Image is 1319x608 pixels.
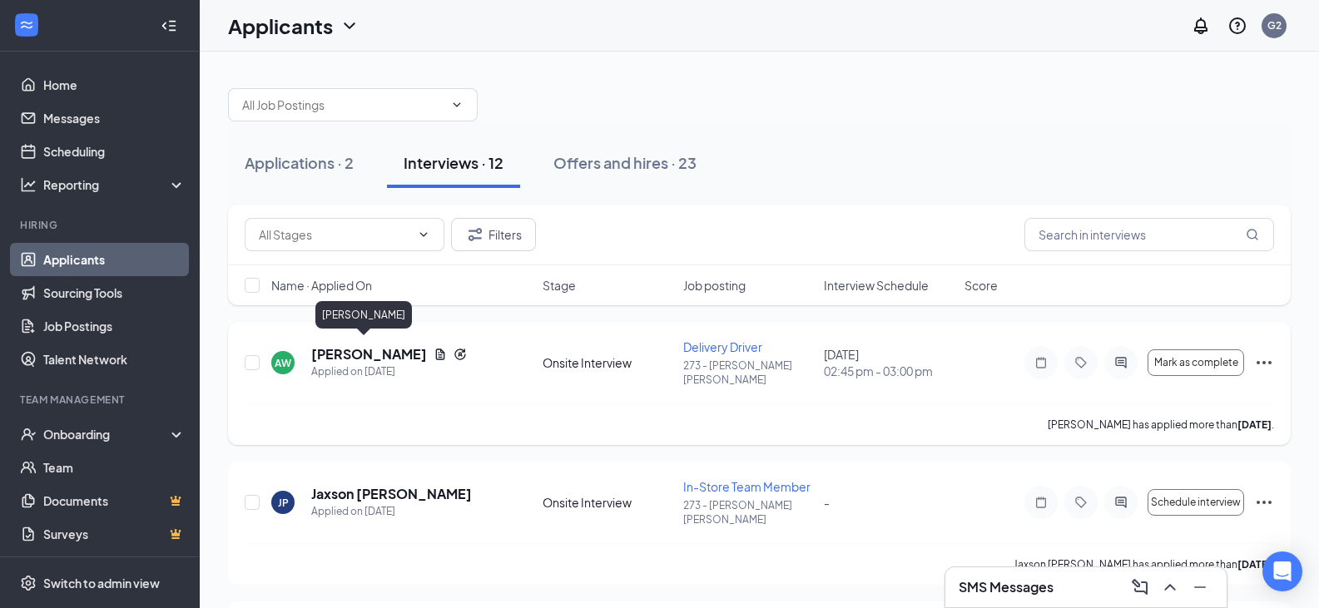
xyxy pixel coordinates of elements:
[824,363,955,379] span: 02:45 pm - 03:00 pm
[1031,356,1051,369] svg: Note
[43,575,160,591] div: Switch to admin view
[683,358,814,387] p: 273 - [PERSON_NAME] [PERSON_NAME]
[43,309,186,343] a: Job Postings
[465,225,485,245] svg: Filter
[1154,357,1238,368] span: Mark as complete
[311,503,472,520] div: Applied on [DATE]
[1254,492,1274,512] svg: Ellipses
[311,485,472,503] h5: Jaxson [PERSON_NAME]
[1014,557,1274,571] p: Jaxson [PERSON_NAME] has applied more than .
[43,101,186,135] a: Messages
[683,339,762,354] span: Delivery Driver
[43,176,186,193] div: Reporting
[1024,218,1274,251] input: Search in interviews
[434,348,447,361] svg: Document
[259,225,410,244] input: All Stages
[43,484,186,517] a: DocumentsCrown
[1157,574,1183,601] button: ChevronUp
[824,277,929,294] span: Interview Schedule
[43,68,186,101] a: Home
[417,228,430,241] svg: ChevronDown
[450,98,464,111] svg: ChevronDown
[1187,574,1213,601] button: Minimize
[161,17,177,34] svg: Collapse
[311,345,427,363] h5: [PERSON_NAME]
[1148,489,1244,516] button: Schedule interview
[275,356,291,370] div: AW
[1127,574,1153,601] button: ComposeMessage
[245,152,354,173] div: Applications · 2
[1111,356,1131,369] svg: ActiveChat
[454,348,467,361] svg: Reapply
[1254,353,1274,373] svg: Ellipses
[43,426,171,442] div: Onboarding
[1031,496,1051,509] svg: Note
[543,494,673,511] div: Onsite Interview
[1237,558,1272,571] b: [DATE]
[43,276,186,309] a: Sourcing Tools
[824,495,830,510] span: -
[20,426,37,442] svg: UserCheck
[1048,418,1274,432] p: [PERSON_NAME] has applied more than .
[1191,16,1211,36] svg: Notifications
[683,277,746,294] span: Job posting
[43,343,186,376] a: Talent Network
[1160,577,1180,597] svg: ChevronUp
[43,451,186,484] a: Team
[404,152,503,173] div: Interviews · 12
[683,479,811,494] span: In-Store Team Member
[1262,551,1302,591] div: Open Intercom Messenger
[1227,16,1247,36] svg: QuestionInfo
[1267,18,1282,32] div: G2
[271,277,372,294] span: Name · Applied On
[1151,497,1241,508] span: Schedule interview
[20,575,37,591] svg: Settings
[543,277,576,294] span: Stage
[20,393,182,407] div: Team Management
[43,517,186,551] a: SurveysCrown
[18,17,35,33] svg: WorkstreamLogo
[315,301,412,329] div: [PERSON_NAME]
[824,346,955,379] div: [DATE]
[1111,496,1131,509] svg: ActiveChat
[1071,496,1091,509] svg: Tag
[1190,577,1210,597] svg: Minimize
[1237,418,1272,431] b: [DATE]
[228,12,333,40] h1: Applicants
[959,578,1054,596] h3: SMS Messages
[964,277,998,294] span: Score
[683,498,814,526] p: 273 - [PERSON_NAME] [PERSON_NAME]
[1148,349,1244,376] button: Mark as complete
[1246,228,1259,241] svg: MagnifyingGlass
[43,135,186,168] a: Scheduling
[43,243,186,276] a: Applicants
[278,496,289,510] div: JP
[1071,356,1091,369] svg: Tag
[340,16,360,36] svg: ChevronDown
[451,218,536,251] button: Filter Filters
[242,96,444,114] input: All Job Postings
[20,218,182,232] div: Hiring
[1130,577,1150,597] svg: ComposeMessage
[20,176,37,193] svg: Analysis
[553,152,697,173] div: Offers and hires · 23
[311,363,467,380] div: Applied on [DATE]
[543,354,673,371] div: Onsite Interview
